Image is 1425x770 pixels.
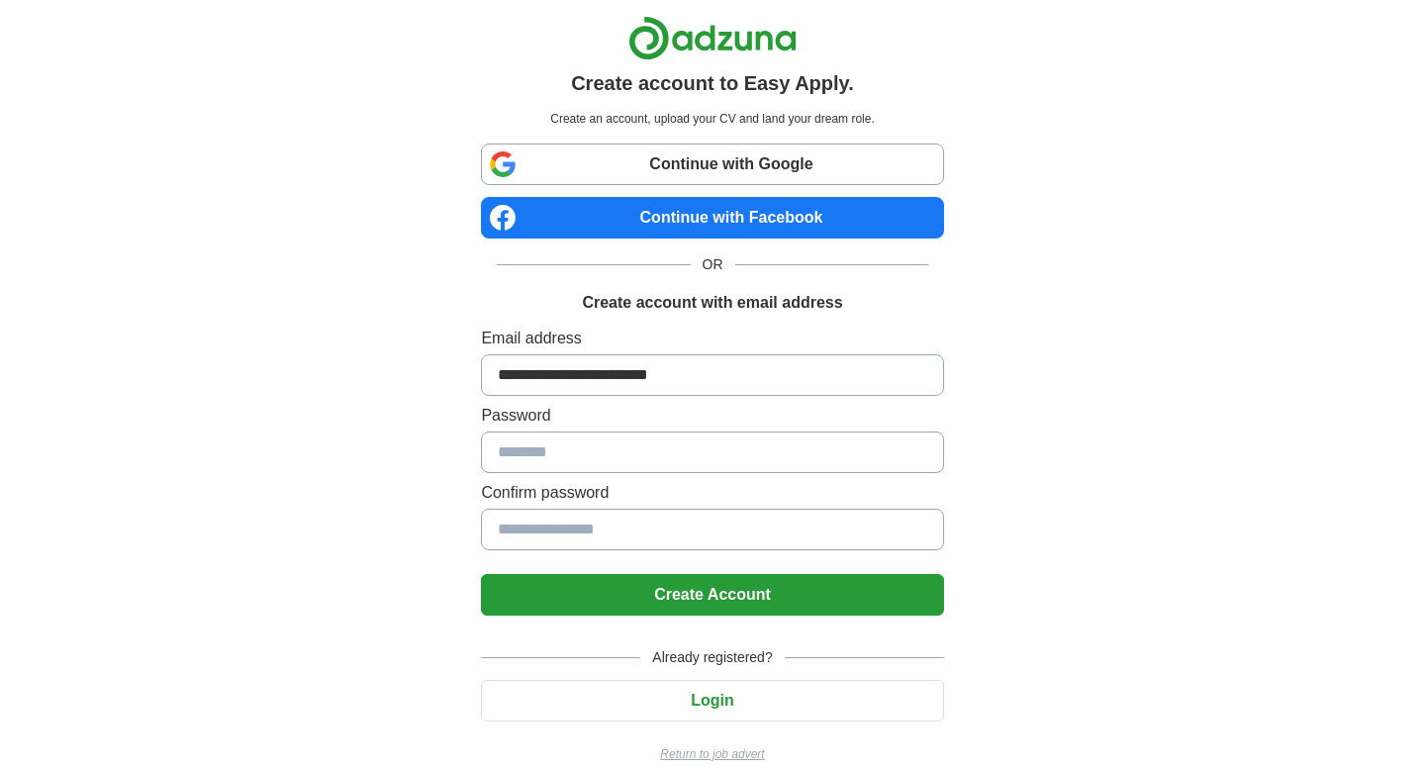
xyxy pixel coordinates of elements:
[628,16,797,60] img: Adzuna logo
[481,574,943,616] button: Create Account
[481,197,943,239] a: Continue with Facebook
[481,144,943,185] a: Continue with Google
[485,110,939,128] p: Create an account, upload your CV and land your dream role.
[640,647,784,668] span: Already registered?
[481,745,943,763] a: Return to job advert
[481,327,943,350] label: Email address
[481,680,943,722] button: Login
[571,68,854,98] h1: Create account to Easy Apply.
[481,404,943,428] label: Password
[582,291,842,315] h1: Create account with email address
[691,254,735,275] span: OR
[481,481,943,505] label: Confirm password
[481,692,943,709] a: Login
